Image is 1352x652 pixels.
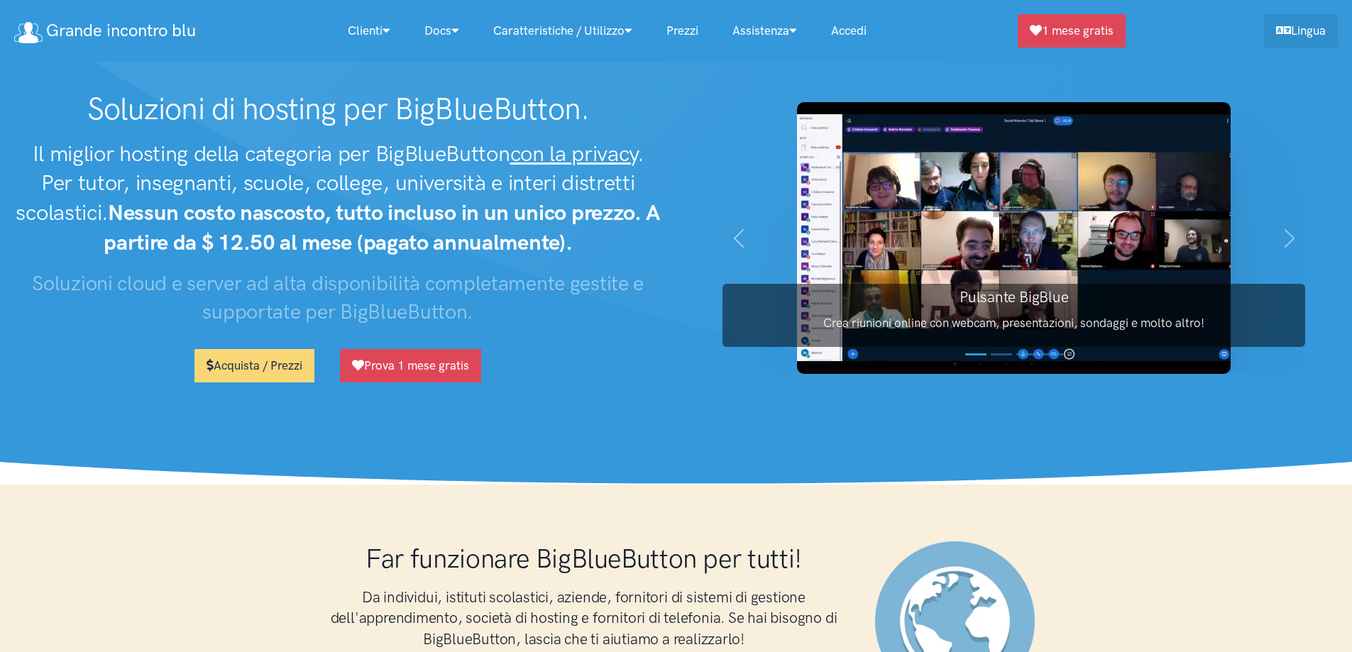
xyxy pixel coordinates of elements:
h3: Pulsante BigBlue [722,287,1305,307]
h1: Far funzionare BigBlueButton per tutti! [321,541,847,575]
p: Crea riunioni online con webcam, presentazioni, sondaggi e molto altro! [722,314,1305,333]
a: Acquista / Prezzi [194,349,314,382]
a: Grande incontro blu [14,16,196,46]
a: Prova 1 mese gratis [340,349,481,382]
a: Lingua [1264,14,1338,48]
strong: Nessun costo nascosto, tutto incluso in un unico prezzo. A partire da $ 12.50 al mese (pagato ann... [104,199,660,255]
a: Assistenza [715,16,814,46]
img: logo [14,22,43,43]
a: Prezzi [649,16,715,46]
a: Accedi [814,16,884,46]
u: con la privacy [510,140,638,167]
h3: Da individui, istituti scolastici, aziende, fornitori di sistemi di gestione dell'apprendimento, ... [321,587,847,649]
a: Caratteristiche / Utilizzo [476,16,649,46]
a: 1 mese gratis [1018,14,1126,48]
a: Docs [407,16,476,46]
h3: Soluzioni cloud e server ad alta disponibilità completamente gestite e supportate per BigBlueButton. [14,269,662,326]
h2: Il miglior hosting della categoria per BigBlueButton . Per tutor, insegnanti, scuole, college, un... [14,139,662,258]
img: Schermata del pulsante BigBlue [797,102,1231,374]
h1: Soluzioni di hosting per BigBlueButton. [14,91,662,128]
a: Clienti [331,16,407,46]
